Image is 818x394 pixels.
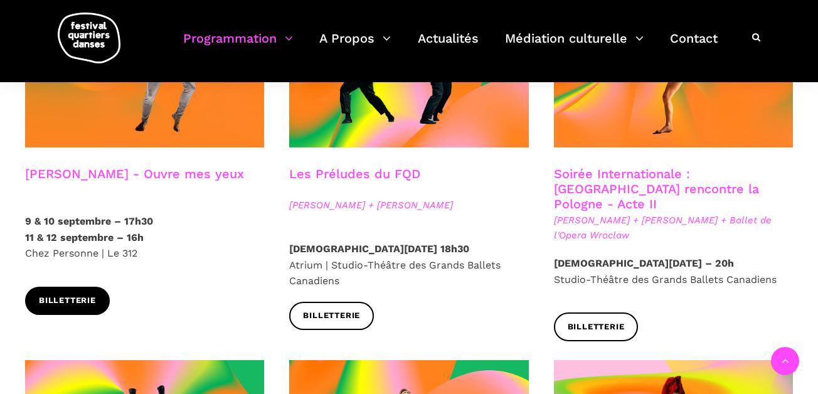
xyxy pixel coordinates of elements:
[25,215,153,243] strong: 9 & 10 septembre – 17h30 11 & 12 septembre – 16h
[554,312,639,341] a: Billetterie
[183,28,293,65] a: Programmation
[554,257,734,269] strong: [DEMOGRAPHIC_DATA][DATE] – 20h
[289,243,469,255] strong: [DEMOGRAPHIC_DATA][DATE] 18h30
[289,166,420,181] a: Les Préludes du FQD
[303,309,360,322] span: Billetterie
[568,321,625,334] span: Billetterie
[505,28,644,65] a: Médiation culturelle
[319,28,391,65] a: A Propos
[39,294,96,307] span: Billetterie
[554,213,793,243] span: [PERSON_NAME] + [PERSON_NAME] + Ballet de l'Opera Wroclaw
[554,166,759,211] a: Soirée Internationale : [GEOGRAPHIC_DATA] rencontre la Pologne - Acte II
[554,255,793,287] p: Studio-Théâtre des Grands Ballets Canadiens
[289,198,528,213] span: [PERSON_NAME] + [PERSON_NAME]
[25,213,264,262] p: Chez Personne | Le 312
[418,28,479,65] a: Actualités
[289,302,374,330] a: Billetterie
[25,287,110,315] a: Billetterie
[289,241,528,289] p: Atrium | Studio-Théâtre des Grands Ballets Canadiens
[25,166,244,181] a: [PERSON_NAME] - Ouvre mes yeux
[58,13,120,63] img: logo-fqd-med
[670,28,718,65] a: Contact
